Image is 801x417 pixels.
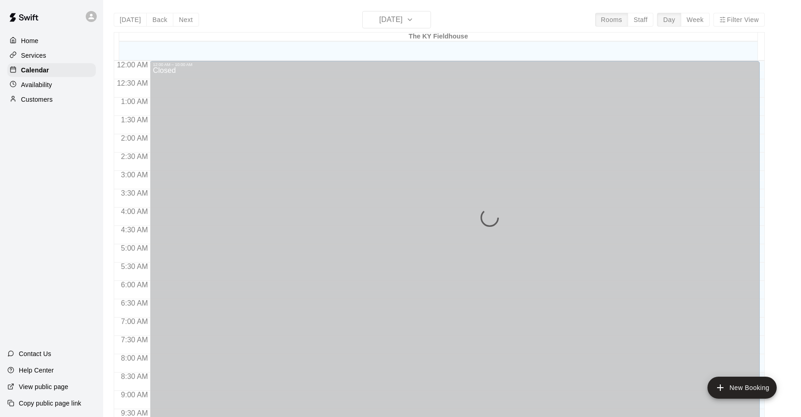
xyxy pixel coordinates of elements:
span: 2:00 AM [119,134,150,142]
a: Availability [7,78,96,92]
p: Help Center [19,366,54,375]
a: Calendar [7,63,96,77]
span: 5:00 AM [119,244,150,252]
span: 1:30 AM [119,116,150,124]
a: Home [7,34,96,48]
span: 4:30 AM [119,226,150,234]
span: 12:30 AM [115,79,150,87]
div: The KY Fieldhouse [119,33,757,41]
span: 7:00 AM [119,318,150,325]
span: 6:00 AM [119,281,150,289]
span: 6:30 AM [119,299,150,307]
span: 9:30 AM [119,409,150,417]
button: add [707,377,777,399]
span: 12:00 AM [115,61,150,69]
p: Customers [21,95,53,104]
span: 2:30 AM [119,153,150,160]
p: Services [21,51,46,60]
span: 5:30 AM [119,263,150,270]
span: 4:00 AM [119,208,150,215]
span: 1:00 AM [119,98,150,105]
span: 7:30 AM [119,336,150,344]
p: Calendar [21,66,49,75]
span: 8:30 AM [119,373,150,380]
p: Copy public page link [19,399,81,408]
p: Contact Us [19,349,51,358]
span: 9:00 AM [119,391,150,399]
p: Home [21,36,39,45]
a: Services [7,49,96,62]
p: Availability [21,80,52,89]
a: Customers [7,93,96,106]
p: View public page [19,382,68,391]
div: 12:00 AM – 10:00 AM [153,62,757,67]
span: 3:00 AM [119,171,150,179]
span: 3:30 AM [119,189,150,197]
span: 8:00 AM [119,354,150,362]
